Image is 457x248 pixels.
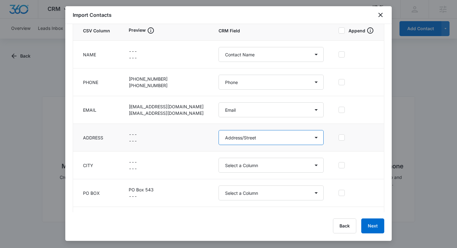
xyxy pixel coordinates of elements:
[73,41,121,68] td: NAME
[129,165,204,172] p: ---
[73,124,121,152] td: ADDRESS
[129,103,204,110] p: [EMAIL_ADDRESS][DOMAIN_NAME]
[83,27,114,34] span: CSV Column
[129,138,204,144] p: ---
[129,27,204,34] div: Preview
[361,218,384,233] button: Next
[129,159,204,165] p: ---
[129,193,204,199] p: ---
[129,110,204,116] p: [EMAIL_ADDRESS][DOMAIN_NAME]
[377,11,384,19] button: close
[73,152,121,179] td: CITY
[73,11,112,19] h1: Import Contacts
[129,54,204,61] p: ---
[129,48,204,54] p: ---
[129,186,204,193] p: PO Box 543
[129,82,204,89] p: [PHONE_NUMBER]
[333,218,356,233] button: Back
[129,76,204,82] p: [PHONE_NUMBER]
[73,207,121,235] td: COMPANY
[219,27,324,34] span: CRM Field
[129,131,204,138] p: ---
[73,96,121,124] td: EMAIL
[339,27,374,34] label: Append
[73,68,121,96] td: PHONE
[73,179,121,207] td: PO BOX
